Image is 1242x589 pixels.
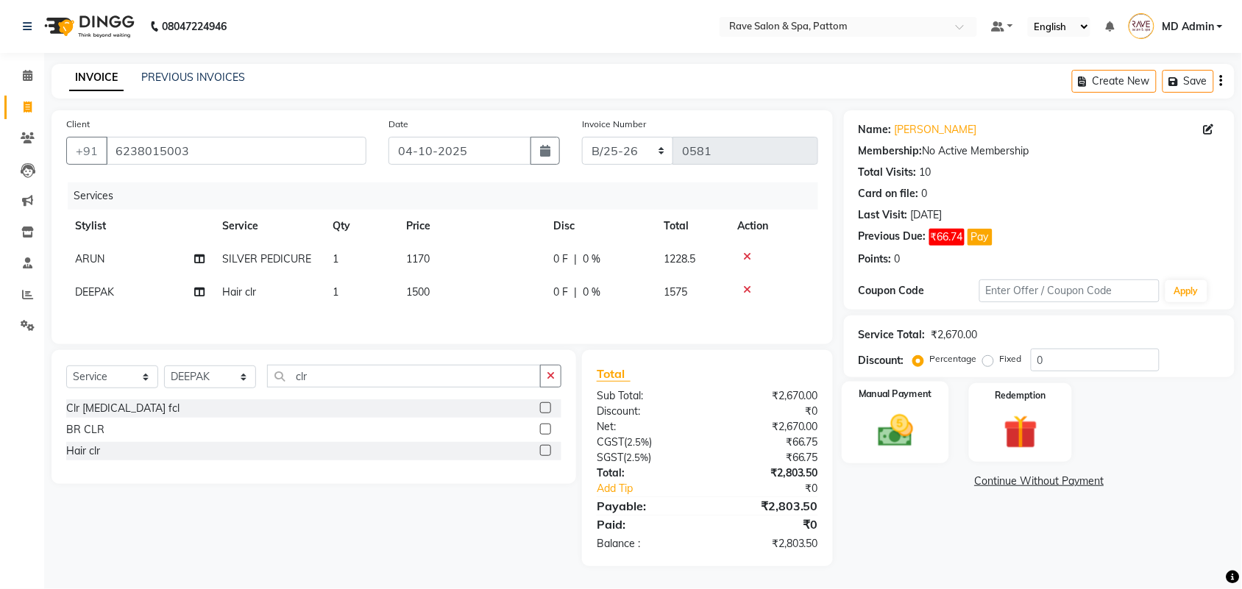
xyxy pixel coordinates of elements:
label: Client [66,118,90,131]
span: SILVER PEDICURE [222,252,311,265]
img: logo [38,6,138,47]
th: Stylist [66,210,213,243]
div: ₹2,803.50 [707,536,829,551]
div: 10 [920,165,931,180]
label: Percentage [930,352,977,365]
span: MD Admin [1162,19,1214,35]
div: Previous Due: [859,229,926,246]
div: ₹2,670.00 [707,419,829,435]
div: BR CLR [66,422,104,438]
th: Qty [324,210,397,243]
div: 0 [895,251,901,267]
div: Name: [859,122,892,138]
div: ₹2,803.50 [707,465,829,481]
img: _gift.svg [993,411,1048,453]
span: 1500 [406,285,430,299]
b: 08047224946 [162,6,227,47]
span: 1228.5 [664,252,695,265]
th: Price [397,210,544,243]
span: 0 % [583,285,600,300]
div: Service Total: [859,327,926,343]
div: ₹66.75 [707,435,829,450]
div: Coupon Code [859,283,979,299]
input: Search by Name/Mobile/Email/Code [106,137,366,165]
label: Redemption [996,389,1046,402]
div: ₹2,670.00 [931,327,978,343]
a: PREVIOUS INVOICES [141,71,245,84]
div: No Active Membership [859,143,1220,159]
span: 1 [333,285,338,299]
span: CGST [597,435,624,449]
div: Points: [859,251,892,267]
span: 0 F [553,285,568,300]
label: Fixed [1000,352,1022,365]
div: Membership: [859,143,923,159]
button: Apply [1165,280,1207,302]
img: MD Admin [1129,13,1154,39]
label: Manual Payment [859,388,932,401]
div: Total Visits: [859,165,917,180]
a: Add Tip [586,481,728,496]
div: ₹2,803.50 [707,497,829,515]
div: Clr [MEDICAL_DATA] fcl [66,401,180,416]
div: Balance : [586,536,708,551]
div: ( ) [586,435,708,450]
span: ARUN [75,252,104,265]
a: INVOICE [69,65,124,91]
input: Enter Offer / Coupon Code [979,279,1160,302]
a: [PERSON_NAME] [895,122,977,138]
span: 0 % [583,251,600,267]
button: +91 [66,137,107,165]
div: ( ) [586,450,708,465]
div: ₹0 [707,404,829,419]
label: Invoice Number [582,118,646,131]
div: ₹66.75 [707,450,829,465]
th: Action [728,210,818,243]
a: Continue Without Payment [847,474,1232,489]
span: ₹66.74 [929,229,965,246]
div: [DATE] [911,207,943,223]
span: Hair clr [222,285,256,299]
div: ₹0 [728,481,829,496]
div: Hair clr [66,443,100,459]
div: ₹0 [707,515,829,533]
div: 0 [922,186,928,201]
div: Sub Total: [586,388,708,404]
span: Total [597,366,631,382]
span: 1575 [664,285,687,299]
span: 1170 [406,252,430,265]
div: Discount: [586,404,708,419]
span: 0 F [553,251,568,267]
img: _cash.svg [867,410,924,451]
th: Disc [544,210,655,243]
div: Total: [586,465,708,481]
span: | [574,251,577,267]
span: 1 [333,252,338,265]
div: Last Visit: [859,207,908,223]
button: Create New [1072,70,1157,93]
label: Date [388,118,408,131]
th: Service [213,210,324,243]
div: Paid: [586,515,708,533]
span: 2.5% [627,436,649,448]
span: SGST [597,451,623,464]
div: Payable: [586,497,708,515]
button: Save [1163,70,1214,93]
div: Services [68,182,829,210]
div: ₹2,670.00 [707,388,829,404]
div: Net: [586,419,708,435]
button: Pay [968,229,993,246]
div: Discount: [859,353,904,368]
div: Card on file: [859,186,919,201]
th: Total [655,210,728,243]
span: 2.5% [626,451,648,463]
span: | [574,285,577,300]
span: DEEPAK [75,285,114,299]
input: Search or Scan [267,365,541,388]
